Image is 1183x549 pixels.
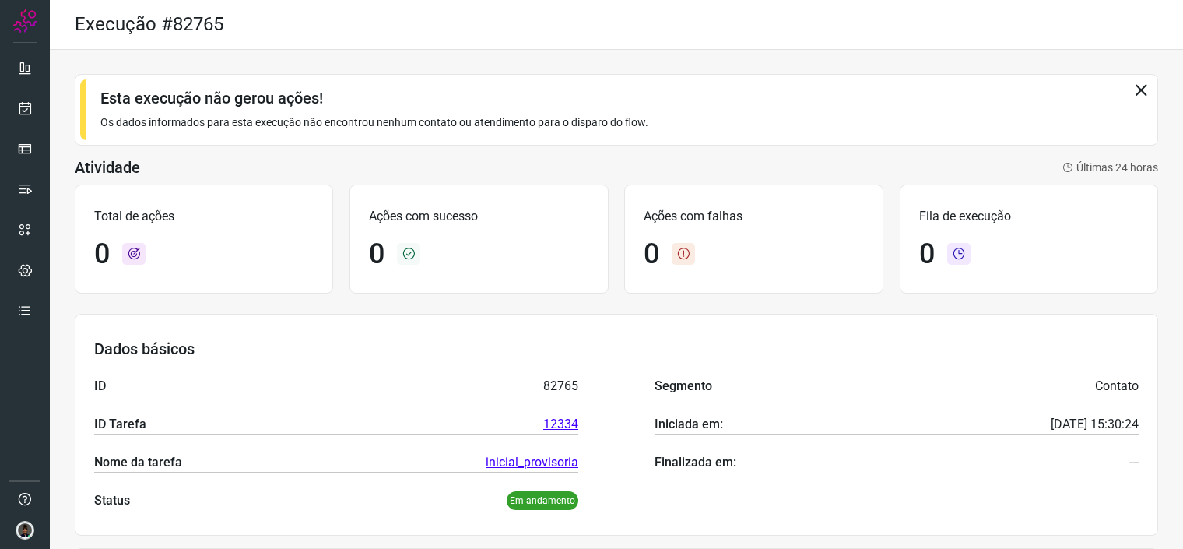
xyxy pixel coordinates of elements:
h2: Execução #82765 [75,13,223,36]
img: d44150f10045ac5288e451a80f22ca79.png [16,521,34,540]
p: Segmento [655,377,712,396]
a: 12334 [543,415,578,434]
h3: Atividade [75,158,140,177]
p: Contato [1095,377,1139,396]
h1: 0 [919,238,935,271]
p: Iniciada em: [655,415,723,434]
p: Em andamento [507,491,578,510]
h1: 0 [644,238,659,271]
p: Status [94,491,130,510]
h1: 0 [369,238,384,271]
h1: 0 [94,238,110,271]
p: Ações com falhas [644,207,863,226]
p: --- [1129,453,1139,472]
p: ID [94,377,106,396]
img: Logo [13,9,37,33]
p: Fila de execução [919,207,1139,226]
p: Os dados informados para esta execução não encontrou nenhum contato ou atendimento para o disparo... [100,114,1132,131]
p: Nome da tarefa [94,453,182,472]
a: inicial_provisoria [486,453,578,472]
h3: Dados básicos [94,340,1139,358]
p: Finalizada em: [655,453,736,472]
p: ID Tarefa [94,415,146,434]
p: Total de ações [94,207,314,226]
p: Últimas 24 horas [1062,160,1158,176]
p: [DATE] 15:30:24 [1051,415,1139,434]
h3: Esta execução não gerou ações! [100,89,1132,107]
p: 82765 [543,377,578,396]
p: Ações com sucesso [369,207,588,226]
